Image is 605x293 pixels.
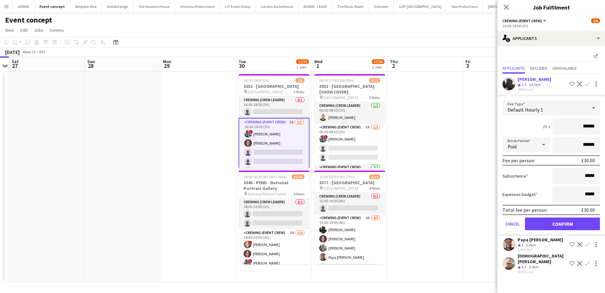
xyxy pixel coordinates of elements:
div: [DATE] [5,49,20,55]
span: National Portrait Gallery [248,192,287,196]
span: Mon [163,59,171,64]
span: Default Hourly 1 [508,107,543,113]
span: Unavailable [552,66,577,70]
a: Jobs [31,26,46,34]
app-card-role: Crewing (Event Crew)3A2/516:00-18:00 (2h)![PERSON_NAME][PERSON_NAME] [239,118,309,178]
span: 29 [162,62,171,69]
button: GSP-[GEOGRAPHIC_DATA] [394,0,447,13]
span: Fri [465,59,471,64]
div: Papa [PERSON_NAME] [518,237,563,243]
button: Old Sessions House [134,0,175,13]
h3: 3552 - [GEOGRAPHIC_DATA] [239,83,309,89]
span: Edit [20,27,28,33]
div: £30.00 [581,157,595,164]
a: Edit [18,26,30,34]
span: Jobs [34,27,43,33]
div: [DATE] 15:25 [518,270,567,274]
span: Thu [390,59,398,64]
span: 27 [11,62,19,69]
span: 8/14 [369,174,380,179]
app-job-card: 18:00-00:30 (6h30m) (Wed)10/163545 - PEND - National Portrait Gallery National Portrait Gallery4 ... [239,171,309,264]
div: Applicants [497,31,605,46]
div: [PERSON_NAME] [518,76,551,82]
span: 9/12 [369,78,380,83]
a: Comms [47,26,66,34]
div: Fee per person [502,157,534,164]
span: Wed [314,59,322,64]
app-job-card: 16:00-18:00 (2h)2/63552 - [GEOGRAPHIC_DATA] [GEOGRAPHIC_DATA]2 RolesCrewing (Crew Leader)0/116:00... [239,74,309,168]
app-card-role: Crewing (Crew Leader)1/106:30-08:30 (2h)[PERSON_NAME] [314,102,385,124]
app-card-role: Crewing (Event Crew)5A1/306:30-08:30 (2h)![PERSON_NAME] [314,124,385,164]
button: London AudioVisual [256,0,298,13]
span: 30 [238,62,246,69]
span: 15:00-00:00 (9h) (Thu) [319,174,355,179]
span: 18:00-00:30 (6h30m) (Wed) [244,174,287,179]
span: ! [324,135,328,139]
div: 9.5km [527,264,540,270]
button: Event concept [34,0,70,13]
span: Paid [508,143,517,150]
h3: 3545 - PEND - National Portrait Gallery [239,180,309,191]
div: BST [39,49,46,54]
span: Week 39 [21,49,37,54]
span: Applicants [502,66,525,70]
button: Crewing (Event Crew) [502,18,547,23]
app-card-role: Crewing (Event Crew)6A4/515:00-19:00 (4h)[PERSON_NAME][PERSON_NAME][PERSON_NAME]Papa [PERSON_NAME] [314,214,385,273]
span: 1 [313,62,322,69]
button: ADMIN [13,0,34,13]
app-card-role: Crewing (Crew Leader)0/116:00-18:00 (2h) [239,96,309,118]
h3: Job Fulfilment [497,3,605,11]
div: [DEMOGRAPHIC_DATA][PERSON_NAME] [518,253,567,264]
span: Declined [530,66,547,70]
label: Subsistence [502,173,528,179]
span: [GEOGRAPHIC_DATA] [248,89,283,94]
span: Crewing (Event Crew) [502,18,542,23]
span: 3 [521,243,523,247]
div: 2h x [542,124,550,129]
app-job-card: 15:00-00:00 (9h) (Thu)8/143577 - [GEOGRAPHIC_DATA] [GEOGRAPHIC_DATA]4 RolesCrewing (Crew Leader)0... [314,171,385,264]
div: Total fee per person [502,207,547,213]
label: Expenses budget [502,192,538,197]
span: Sun [87,59,95,64]
button: Dishoom [369,0,394,13]
app-card-role: Crewing (Event Crew)2/2 [314,164,385,194]
button: VortekDesign [102,0,134,13]
span: Sat [12,59,19,64]
span: ! [248,259,252,263]
div: £30.00 [581,207,595,213]
span: [GEOGRAPHIC_DATA] [323,186,358,191]
h3: 3577 - [GEOGRAPHIC_DATA] [314,180,385,186]
span: 06:30-17:00 (10h30m) [319,78,354,83]
app-card-role: Crewing (Crew Leader)0/218:00-20:00 (2h) [239,199,309,229]
span: 17/26 [372,59,384,64]
h3: 3552 - [GEOGRAPHIC_DATA] [SHOW COVER] [314,83,385,95]
button: Cancel [502,218,522,230]
div: 16:00-18:00 (2h) [502,23,600,28]
button: Box Productions [447,0,483,13]
div: 2 Jobs [296,65,309,69]
div: 06:30-17:00 (10h30m)9/123552 - [GEOGRAPHIC_DATA] [SHOW COVER] [GEOGRAPHIC_DATA]5 RolesCrewing (Cr... [314,74,385,168]
span: 2/6 [591,18,600,23]
button: [MEDICAL_DATA] Design [483,0,533,13]
span: 4.5 [521,264,526,269]
div: 2 Jobs [372,65,384,69]
span: 3 [465,62,471,69]
app-card-role: Crewing (Crew Leader)0/115:00-19:00 (4h) [314,193,385,214]
button: Bespoke-Hire [70,0,102,13]
span: ! [248,241,252,244]
span: 4 Roles [369,186,380,191]
span: 12/22 [296,59,309,64]
button: Confirm [525,218,600,230]
button: The Music Room [332,0,369,13]
span: ! [249,130,253,134]
div: [DATE] 10:27 [518,88,551,92]
button: ADMIN - LEAVE [298,0,332,13]
button: InGenius Productions [175,0,220,13]
span: Comms [50,27,64,33]
span: Tue [239,59,246,64]
div: 14.6km [527,82,542,88]
span: 4 Roles [294,192,304,196]
span: [GEOGRAPHIC_DATA] [323,95,358,100]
